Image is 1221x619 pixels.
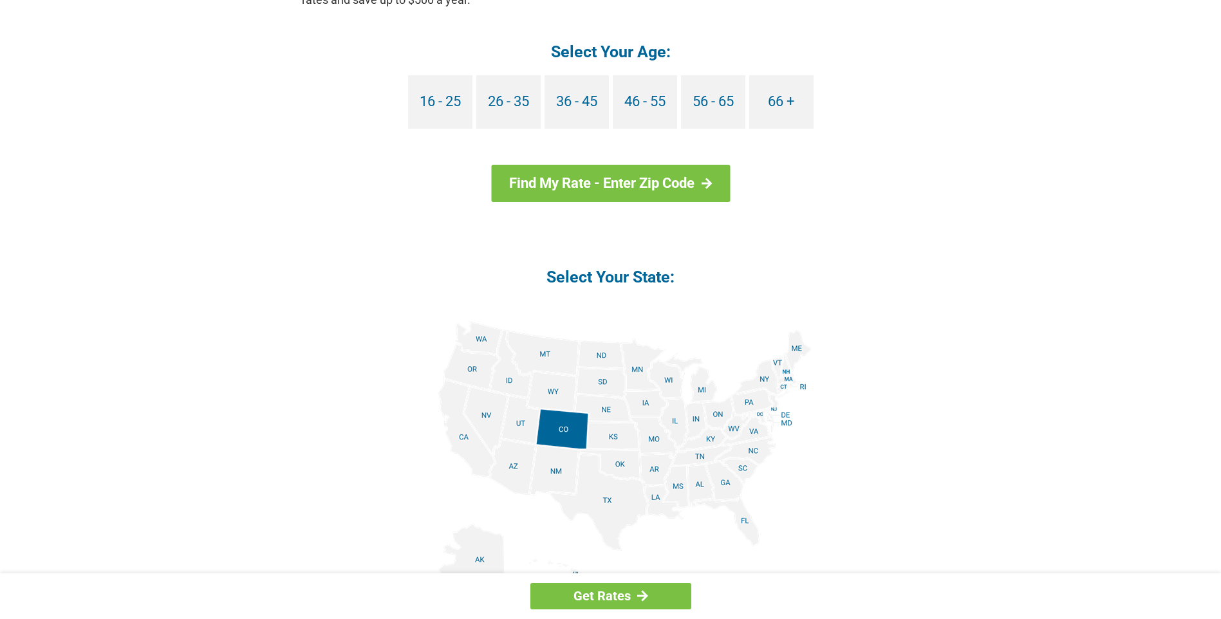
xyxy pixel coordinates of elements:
a: 36 - 45 [545,75,609,129]
a: Find My Rate - Enter Zip Code [491,165,730,202]
h4: Select Your State: [302,266,920,288]
h4: Select Your Age: [302,41,920,62]
a: 46 - 55 [613,75,677,129]
img: states [410,321,812,611]
a: 66 + [749,75,814,129]
a: 56 - 65 [681,75,745,129]
a: 16 - 25 [408,75,472,129]
a: Get Rates [530,583,691,609]
a: 26 - 35 [476,75,541,129]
